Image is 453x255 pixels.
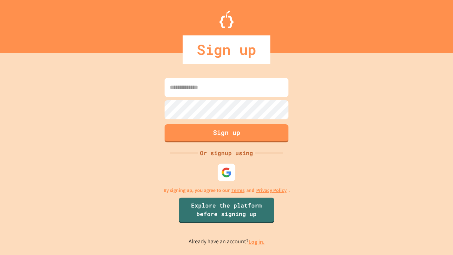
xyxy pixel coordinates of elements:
[183,35,270,64] div: Sign up
[198,149,255,157] div: Or signup using
[164,187,290,194] p: By signing up, you agree to our and .
[248,238,265,245] a: Log in.
[165,124,288,142] button: Sign up
[231,187,245,194] a: Terms
[179,198,274,223] a: Explore the platform before signing up
[219,11,234,28] img: Logo.svg
[189,237,265,246] p: Already have an account?
[256,187,287,194] a: Privacy Policy
[221,167,232,178] img: google-icon.svg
